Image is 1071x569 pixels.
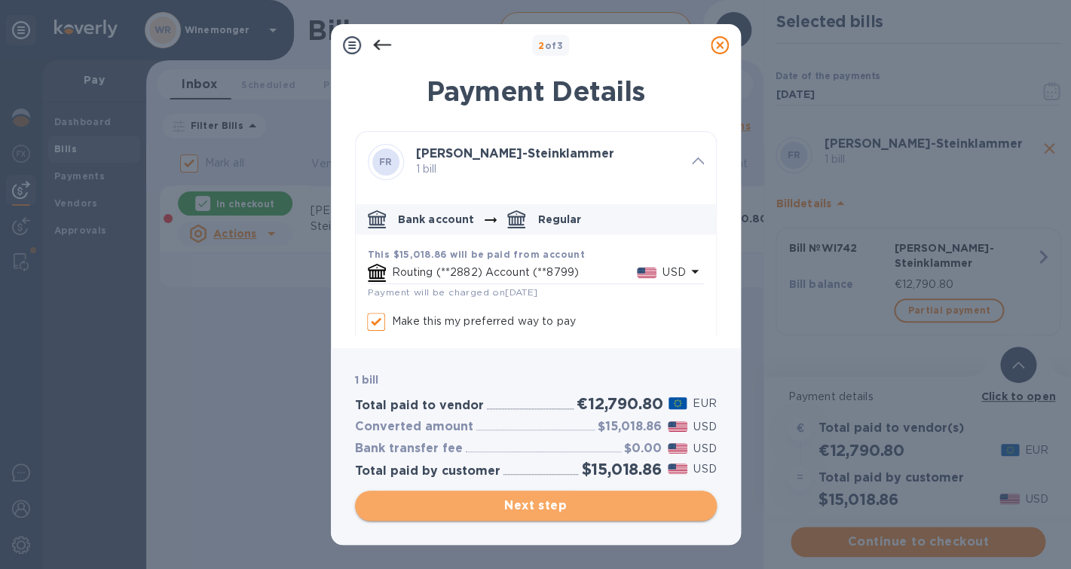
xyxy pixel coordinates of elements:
[355,464,500,479] h3: Total paid by customer
[368,249,585,260] b: This $15,018.86 will be paid from account
[355,491,717,521] button: Next step
[368,286,538,298] span: Payment will be charged on [DATE]
[693,461,716,477] p: USD
[624,442,662,456] h3: $0.00
[581,460,661,479] h2: $15,018.86
[668,421,688,432] img: USD
[693,419,716,435] p: USD
[398,212,475,227] p: Bank account
[577,394,662,413] h2: €12,790.80
[693,396,716,411] p: EUR
[416,161,680,177] p: 1 bill
[637,268,657,278] img: USD
[392,265,637,280] p: Routing (**2882) Account (**8799)
[662,265,685,280] p: USD
[379,156,393,167] b: FR
[668,443,688,454] img: USD
[355,75,717,107] h1: Payment Details
[355,442,463,456] h3: Bank transfer fee
[355,399,484,413] h3: Total paid to vendor
[356,132,716,192] div: FR[PERSON_NAME]-Steinklammer 1 bill
[392,314,576,329] p: Make this my preferred way to pay
[356,198,716,486] div: default-method
[598,420,662,434] h3: $15,018.86
[693,441,716,457] p: USD
[538,40,544,51] span: 2
[355,420,473,434] h3: Converted amount
[416,146,614,161] b: [PERSON_NAME]-Steinklammer
[537,212,581,227] p: Regular
[367,497,705,515] span: Next step
[355,374,379,386] b: 1 bill
[538,40,563,51] b: of 3
[668,463,688,474] img: USD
